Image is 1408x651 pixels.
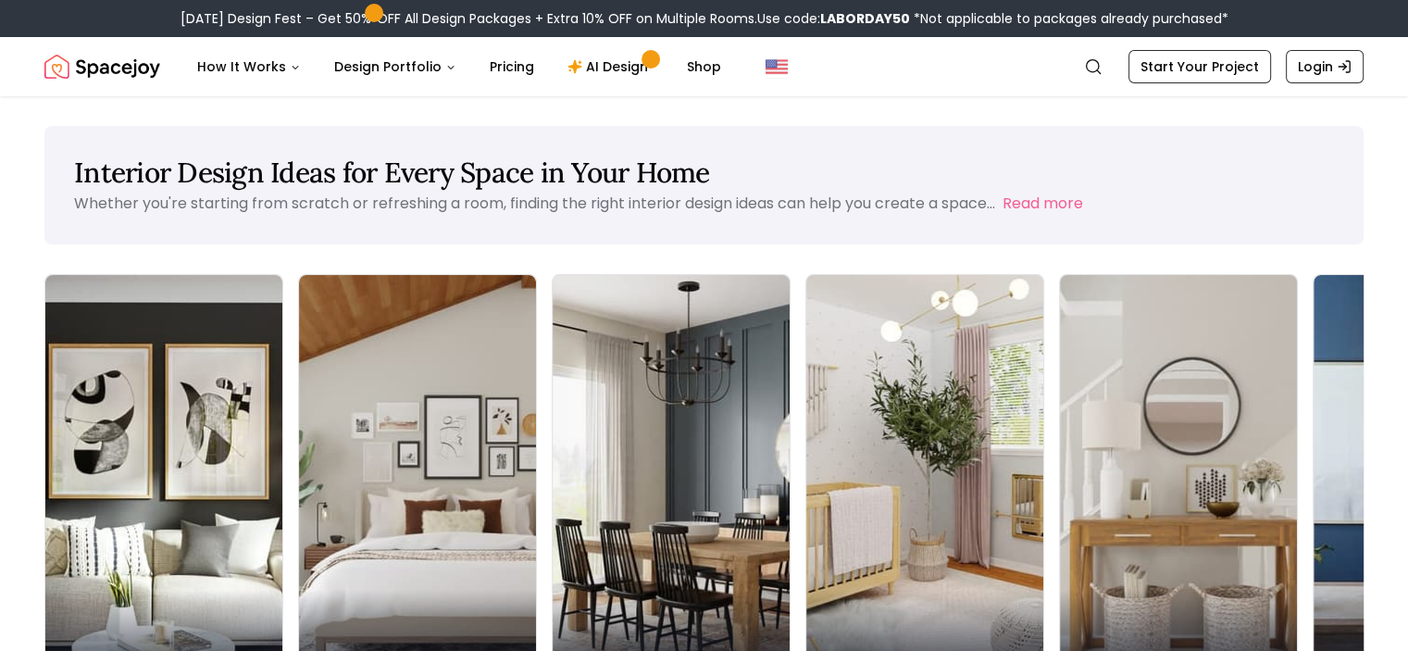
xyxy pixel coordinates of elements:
span: *Not applicable to packages already purchased* [910,9,1228,28]
a: Pricing [475,48,549,85]
div: [DATE] Design Fest – Get 50% OFF All Design Packages + Extra 10% OFF on Multiple Rooms. [181,9,1228,28]
a: Shop [672,48,736,85]
button: How It Works [182,48,316,85]
a: Spacejoy [44,48,160,85]
nav: Global [44,37,1364,96]
p: Whether you're starting from scratch or refreshing a room, finding the right interior design idea... [74,193,995,214]
b: LABORDAY50 [820,9,910,28]
a: AI Design [553,48,668,85]
span: Use code: [757,9,910,28]
img: Spacejoy Logo [44,48,160,85]
nav: Main [182,48,736,85]
img: United States [766,56,788,78]
button: Read more [1003,193,1083,215]
button: Design Portfolio [319,48,471,85]
a: Login [1286,50,1364,83]
a: Start Your Project [1128,50,1271,83]
h1: Interior Design Ideas for Every Space in Your Home [74,156,1334,189]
